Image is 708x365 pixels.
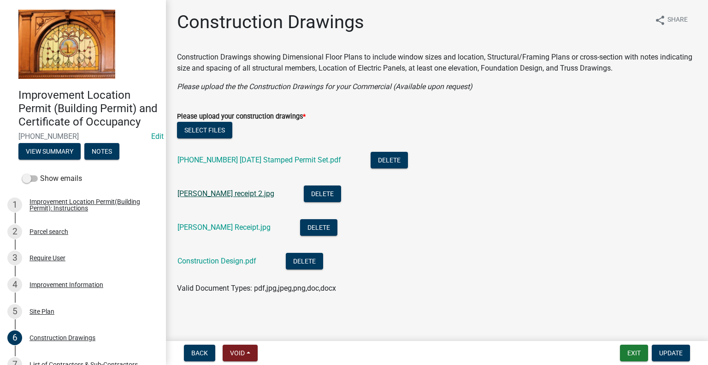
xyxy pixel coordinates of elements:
h4: Improvement Location Permit (Building Permit) and Certificate of Occupancy [18,89,159,128]
div: Site Plan [29,308,54,315]
wm-modal-confirm: Edit Application Number [151,132,164,141]
i: Please upload the the Construction Drawings for your Commercial (Available upon request) [177,82,472,91]
button: Update [652,345,690,361]
a: [PERSON_NAME] Receipt.jpg [177,223,271,232]
div: 6 [7,330,22,345]
button: Delete [304,185,341,202]
img: Jasper County, Indiana [18,10,115,79]
a: Edit [151,132,164,141]
button: shareShare [647,11,695,29]
label: Show emails [22,173,82,184]
a: Construction Design.pdf [177,257,256,265]
wm-modal-confirm: Delete Document [286,257,323,266]
span: Share [667,15,688,26]
button: Notes [84,143,119,160]
span: Update [659,349,683,357]
div: 3 [7,251,22,265]
p: Construction Drawings showing Dimensional Floor Plans to include window sizes and location, Struc... [177,52,697,74]
div: 1 [7,197,22,212]
div: 4 [7,277,22,292]
div: 5 [7,304,22,319]
span: Valid Document Types: pdf,jpg,jpeg,png,doc,docx [177,284,336,293]
wm-modal-confirm: Notes [84,149,119,156]
div: Parcel search [29,228,68,235]
wm-modal-confirm: Delete Document [304,190,341,199]
a: [PHONE_NUMBER] [DATE] Stamped Permit Set.pdf [177,156,341,164]
button: View Summary [18,143,81,160]
button: Delete [371,152,408,168]
i: share [655,15,666,26]
span: Back [191,349,208,357]
button: Back [184,345,215,361]
button: Void [223,345,258,361]
h1: Construction Drawings [177,11,364,33]
button: Select files [177,122,232,138]
div: Improvement Information [29,281,103,288]
button: Delete [286,253,323,269]
button: Exit [620,345,648,361]
span: [PHONE_NUMBER] [18,132,147,141]
wm-modal-confirm: Delete Document [371,156,408,165]
div: Require User [29,255,65,261]
div: Improvement Location Permit(Building Permit): Instructions [29,198,151,211]
wm-modal-confirm: Summary [18,149,81,156]
button: Delete [300,219,337,236]
a: [PERSON_NAME] receipt 2.jpg [177,189,274,198]
label: Please upload your construction drawings [177,114,306,120]
div: 2 [7,224,22,239]
div: Construction Drawings [29,335,95,341]
wm-modal-confirm: Delete Document [300,224,337,233]
span: Void [230,349,245,357]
